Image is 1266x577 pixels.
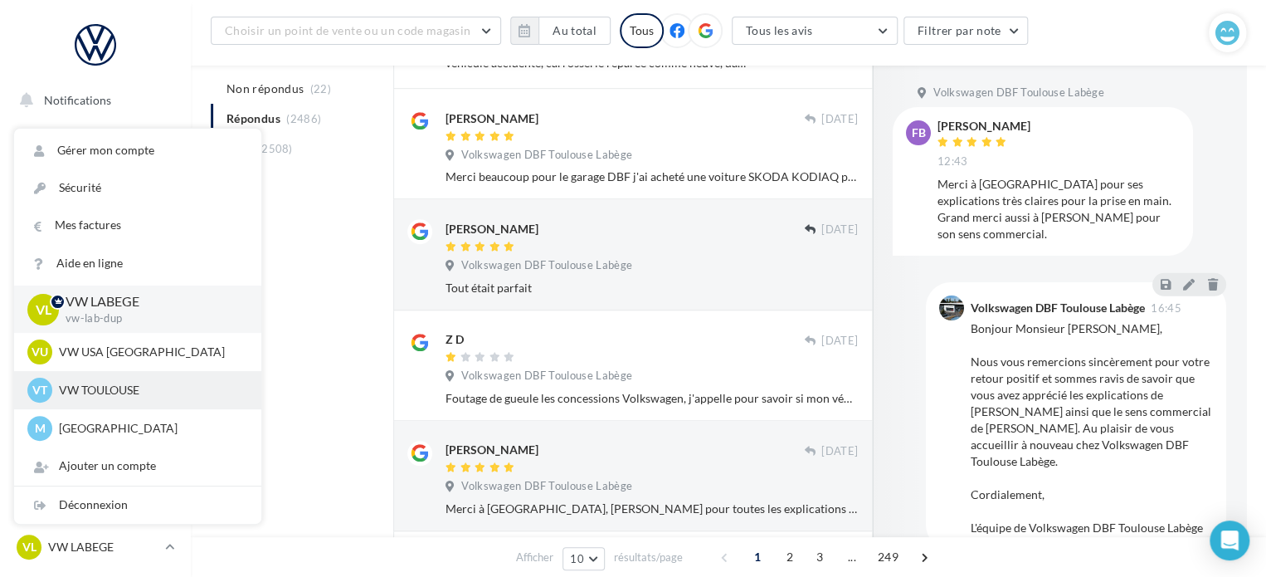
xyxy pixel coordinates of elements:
[777,544,803,570] span: 2
[226,81,304,97] span: Non répondus
[446,280,858,296] div: Tout était parfait
[461,369,632,384] span: Volkswagen DBF Toulouse Labège
[66,311,235,326] p: vw-lab-dup
[839,544,865,570] span: ...
[510,17,611,45] button: Au total
[10,414,181,463] a: PLV et print personnalisable
[1151,303,1181,314] span: 16:45
[66,292,235,311] p: VW LABEGE
[14,245,261,282] a: Aide en ligne
[516,550,553,565] span: Afficher
[461,258,632,273] span: Volkswagen DBF Toulouse Labège
[933,86,1104,100] span: Volkswagen DBF Toulouse Labège
[10,125,181,159] a: Opérations
[10,208,181,243] a: Visibilité en ligne
[13,531,178,563] a: VL VW LABEGE
[10,250,181,285] a: Campagnes
[14,487,261,524] div: Déconnexion
[937,120,1030,132] div: [PERSON_NAME]
[614,550,683,565] span: résultats/page
[59,420,241,437] p: [GEOGRAPHIC_DATA]
[821,222,858,237] span: [DATE]
[14,169,261,207] a: Sécurité
[461,479,632,494] span: Volkswagen DBF Toulouse Labège
[971,320,1213,536] div: Bonjour Monsieur [PERSON_NAME], Nous vous remercions sincèrement pour votre retour positif et som...
[937,154,968,169] span: 12:43
[446,442,538,458] div: [PERSON_NAME]
[10,291,181,325] a: Contacts
[903,17,1029,45] button: Filtrer par note
[14,447,261,485] div: Ajouter un compte
[446,169,858,185] div: Merci beaucoup pour le garage DBF j'ai acheté une voiture SKODA KODIAQ par monsieur [PERSON_NAME]...
[10,374,181,408] a: Calendrier
[1210,521,1249,560] div: Open Intercom Messenger
[562,547,605,570] button: 10
[22,539,37,555] span: VL
[59,382,241,399] p: VW TOULOUSE
[10,470,181,519] a: Campagnes DataOnDemand
[310,82,331,95] span: (22)
[620,13,664,48] div: Tous
[871,544,905,570] span: 249
[806,544,833,570] span: 3
[821,112,858,127] span: [DATE]
[937,176,1180,242] div: Merci à [GEOGRAPHIC_DATA] pour ses explications très claires pour la prise en main. Grand merci a...
[821,334,858,349] span: [DATE]
[32,344,48,360] span: VU
[44,93,111,107] span: Notifications
[14,207,261,244] a: Mes factures
[446,331,464,348] div: Z D
[211,17,501,45] button: Choisir un point de vente ou un code magasin
[35,420,46,437] span: M
[10,165,181,201] a: Boîte de réception
[258,142,293,155] span: (2508)
[461,148,632,163] span: Volkswagen DBF Toulouse Labège
[732,17,898,45] button: Tous les avis
[538,17,611,45] button: Au total
[744,544,771,570] span: 1
[10,332,181,367] a: Médiathèque
[225,23,470,37] span: Choisir un point de vente ou un code magasin
[821,444,858,459] span: [DATE]
[48,539,158,555] p: VW LABEGE
[971,302,1145,314] div: Volkswagen DBF Toulouse Labège
[570,552,584,565] span: 10
[32,382,47,399] span: VT
[446,110,538,127] div: [PERSON_NAME]
[446,390,858,407] div: Foutage de gueule les concessions Volkswagen, j'appelle pour savoir si mon véhicule est concerné ...
[36,300,51,319] span: VL
[10,83,174,118] button: Notifications
[746,23,813,37] span: Tous les avis
[59,344,241,360] p: VW USA [GEOGRAPHIC_DATA]
[912,125,926,141] span: FB
[446,221,538,237] div: [PERSON_NAME]
[446,501,858,517] div: Merci à [GEOGRAPHIC_DATA], [PERSON_NAME] pour toutes les explications utiles à la prise en main d...
[14,132,261,169] a: Gérer mon compte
